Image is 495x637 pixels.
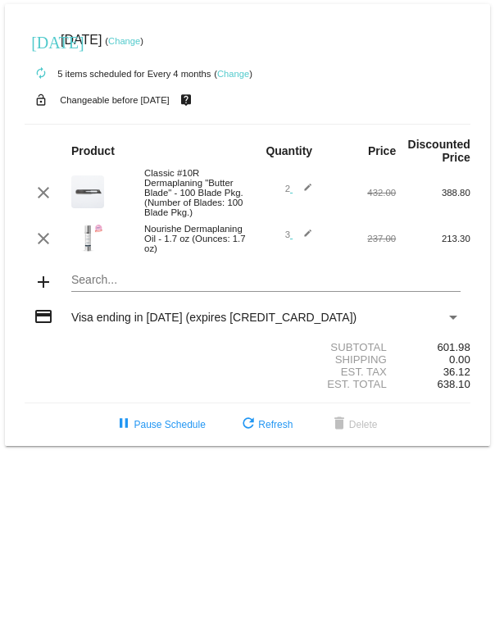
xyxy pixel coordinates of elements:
div: 237.00 [322,234,397,243]
mat-icon: edit [293,183,312,202]
div: Nourishe Dermaplaning Oil - 1.7 oz (Ounces: 1.7 oz) [136,224,247,253]
div: Subtotal [247,341,396,353]
img: 5.png [71,221,104,254]
span: 2 [285,184,313,193]
mat-icon: credit_card [34,307,53,326]
span: Pause Schedule [114,419,205,430]
button: Refresh [225,410,306,439]
span: Refresh [238,419,293,430]
img: 58.png [71,175,104,208]
mat-icon: autorenew [31,64,51,84]
small: ( ) [105,36,143,46]
span: Delete [329,419,378,430]
mat-icon: clear [34,229,53,248]
mat-icon: [DATE] [31,31,51,51]
span: Visa ending in [DATE] (expires [CREDIT_CARD_DATA]) [71,311,356,324]
button: Delete [316,410,391,439]
div: 213.30 [396,234,470,243]
strong: Quantity [266,144,312,157]
strong: Discounted Price [408,138,470,164]
strong: Product [71,144,115,157]
small: ( ) [214,69,252,79]
div: Est. Total [247,378,396,390]
div: Shipping [247,353,396,366]
span: 0.00 [449,353,470,366]
small: 5 items scheduled for Every 4 months [25,69,211,79]
mat-icon: edit [293,229,312,248]
input: Search... [71,274,461,287]
mat-icon: live_help [176,89,196,111]
mat-icon: refresh [238,415,258,435]
div: Est. Tax [247,366,396,378]
a: Change [108,36,140,46]
mat-icon: clear [34,183,53,202]
mat-select: Payment Method [71,311,461,324]
a: Change [217,69,249,79]
span: 638.10 [437,378,470,390]
div: 601.98 [396,341,470,353]
div: 388.80 [396,188,470,198]
div: 432.00 [322,188,397,198]
small: Changeable before [DATE] [60,95,170,105]
mat-icon: pause [114,415,134,435]
strong: Price [368,144,396,157]
button: Pause Schedule [101,410,218,439]
span: 36.12 [443,366,470,378]
span: 3 [285,230,313,239]
mat-icon: add [34,272,53,292]
mat-icon: delete [329,415,349,435]
mat-icon: lock_open [31,89,51,111]
div: Classic #10R Dermaplaning "Butter Blade" - 100 Blade Pkg. (Number of Blades: 100 Blade Pkg.) [136,168,247,217]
